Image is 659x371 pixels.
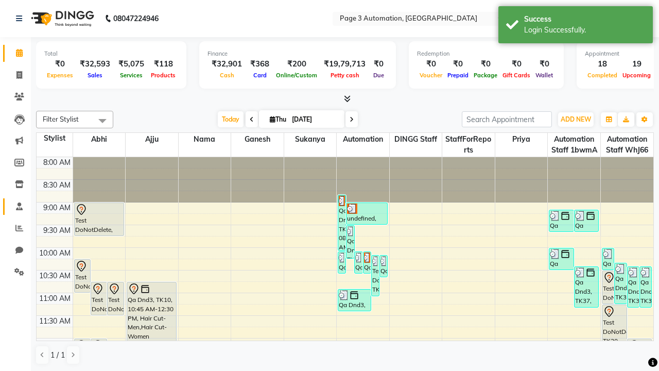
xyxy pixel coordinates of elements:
div: Qa Dnd3, TK26, 10:00 AM-10:30 AM, Hair cut Below 12 years (Boy) [602,248,614,269]
div: Qa Dnd3, TK35, 10:25 AM-11:20 AM, Special Hair Wash- Men [628,267,639,307]
span: Completed [585,72,620,79]
div: ₹200 [273,58,320,70]
div: ₹0 [370,58,388,70]
div: Test DoNotDelete, TK33, 10:10 AM-11:05 AM, Special Hair Wash- Men [372,256,379,296]
div: 19 [620,58,653,70]
div: 9:30 AM [41,225,73,236]
span: Sukanya [284,133,337,146]
div: Qa Dnd3, TK34, 10:20 AM-11:15 AM, Special Hair Wash- Men [615,263,626,303]
span: Online/Custom [273,72,320,79]
div: Redemption [417,49,556,58]
b: 08047224946 [113,4,159,33]
span: Ganesh [231,133,284,146]
span: Services [117,72,145,79]
div: Finance [207,49,388,58]
span: Wallet [533,72,556,79]
div: ₹0 [500,58,533,70]
span: Priya [495,133,548,146]
div: Stylist [37,133,73,144]
div: Qa Dnd3, TK23, 09:10 AM-09:40 AM, Hair cut Below 12 years (Boy) [549,210,574,231]
div: Test DoNotDelete, TK16, 10:45 AM-11:30 AM, Hair Cut-Men [108,282,123,315]
span: Expenses [44,72,76,79]
input: 2025-10-02 [289,112,340,127]
div: Qa Dnd3, TK25, 09:30 AM-10:15 AM, Hair Cut-Men [346,226,354,258]
span: Today [218,111,244,127]
span: Filter Stylist [43,115,79,123]
span: Upcoming [620,72,653,79]
div: 12:00 PM [38,339,73,349]
span: Nama [179,133,231,146]
div: Test DoNotDelete, TK04, 10:45 AM-11:30 AM, Hair Cut-Men [91,282,107,315]
span: Abhi [73,133,126,146]
div: Test DoNotDelete, TK20, 11:15 AM-12:15 PM, Hair Cut-Women [602,305,627,349]
div: Total [44,49,178,58]
div: ₹0 [533,58,556,70]
div: ₹5,075 [114,58,148,70]
div: 8:00 AM [41,157,73,168]
div: ₹0 [445,58,471,70]
span: Sales [85,72,105,79]
div: Login Successfully. [524,25,645,36]
div: Qa Dnd3, TK31, 10:10 AM-10:40 AM, Hair cut Below 12 years (Boy) [380,256,387,277]
span: Card [251,72,269,79]
div: 11:30 AM [37,316,73,327]
div: ₹32,901 [207,58,246,70]
span: Automation [337,133,389,146]
span: Petty cash [328,72,362,79]
div: 10:30 AM [37,271,73,281]
div: Qa Dnd3, TK24, 09:10 AM-09:40 AM, Hair Cut By Expert-Men [575,210,599,231]
span: Package [471,72,500,79]
div: ₹118 [148,58,178,70]
span: Cash [217,72,237,79]
div: Qa Dnd3, TK27, 10:00 AM-10:30 AM, Hair cut Below 12 years (Boy) [549,248,574,269]
span: Due [371,72,387,79]
div: Qa Dnd3, TK36, 10:25 AM-11:20 AM, Special Hair Wash- Men [640,267,651,307]
span: Ajju [126,133,178,146]
div: ₹0 [44,58,76,70]
span: Automation Staff 1bwmA [548,133,600,157]
button: ADD NEW [558,112,594,127]
img: logo [26,4,97,33]
div: ₹19,79,713 [320,58,370,70]
input: Search Appointment [462,111,552,127]
span: DINGG Staff [390,133,442,146]
span: StaffForReports [442,133,495,157]
div: Test DoNotDelete, TK20, 10:30 AM-11:15 AM, Hair Cut-Men [602,271,614,303]
span: Thu [267,115,289,123]
div: Qa Dnd3, TK38, 10:55 AM-11:25 AM, Hair cut Below 12 years (Boy) [338,290,371,311]
div: Success [524,14,645,25]
div: Qa Dnd3, TK37, 10:25 AM-11:20 AM, Special Hair Wash- Men [575,267,599,307]
span: ADD NEW [561,115,591,123]
span: Products [148,72,178,79]
div: Qa Dnd3, TK30, 10:05 AM-10:35 AM, Hair cut Below 12 years (Boy) [355,252,362,273]
span: Prepaid [445,72,471,79]
span: Gift Cards [500,72,533,79]
div: 9:00 AM [41,203,73,213]
div: 11:00 AM [37,293,73,304]
div: 8:30 AM [41,180,73,191]
div: ₹368 [246,58,273,70]
span: 1 / 1 [50,350,65,361]
div: Test DoNotDelete, TK14, 09:00 AM-09:45 AM, Hair Cut-Men [75,203,124,235]
div: ₹0 [417,58,445,70]
div: ₹0 [471,58,500,70]
div: ₹32,593 [76,58,114,70]
div: 10:00 AM [37,248,73,259]
div: Qa Dnd3, TK29, 10:05 AM-10:35 AM, Hair cut Below 12 years (Boy) [338,252,345,273]
div: 18 [585,58,620,70]
span: Automation Staff WhJ66 [601,133,653,157]
div: Test DoNotDelete, TK11, 10:15 AM-11:00 AM, Hair Cut-Men [75,260,90,292]
div: Qa Dnd3, TK22, 08:50 AM-10:05 AM, Hair Cut By Expert-Men,Hair Cut-Men [338,195,345,250]
div: undefined, TK21, 09:00 AM-09:30 AM, Hair cut Below 12 years (Boy) [346,203,387,224]
div: Qa Dnd3, TK28, 10:05 AM-10:35 AM, Hair cut Below 12 years (Boy) [363,252,371,273]
div: Qa Dnd3, TK10, 10:45 AM-12:30 PM, Hair Cut-Men,Hair Cut-Women [127,282,176,360]
span: Voucher [417,72,445,79]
